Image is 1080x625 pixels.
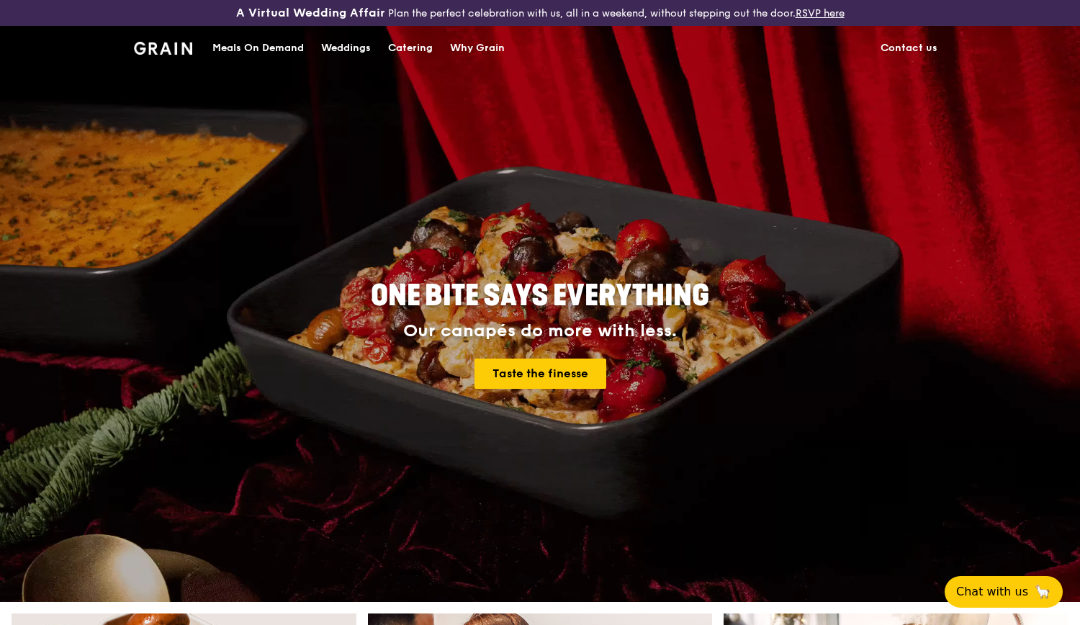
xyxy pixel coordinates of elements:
[312,27,379,70] a: Weddings
[281,321,799,341] div: Our canapés do more with less.
[180,6,900,20] div: Plan the perfect celebration with us, all in a weekend, without stepping out the door.
[321,27,371,70] div: Weddings
[956,583,1028,601] span: Chat with us
[450,27,505,70] div: Why Grain
[474,359,606,389] a: Taste the finesse
[872,27,946,70] a: Contact us
[388,27,433,70] div: Catering
[796,7,845,19] a: RSVP here
[441,27,513,70] a: Why Grain
[212,27,304,70] div: Meals On Demand
[134,42,192,55] img: Grain
[379,27,441,70] a: Catering
[134,25,192,68] a: GrainGrain
[945,576,1063,608] button: Chat with us🦙
[1034,583,1051,601] span: 🦙
[371,279,709,313] span: ONE BITE SAYS EVERYTHING
[236,6,385,20] h3: A Virtual Wedding Affair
